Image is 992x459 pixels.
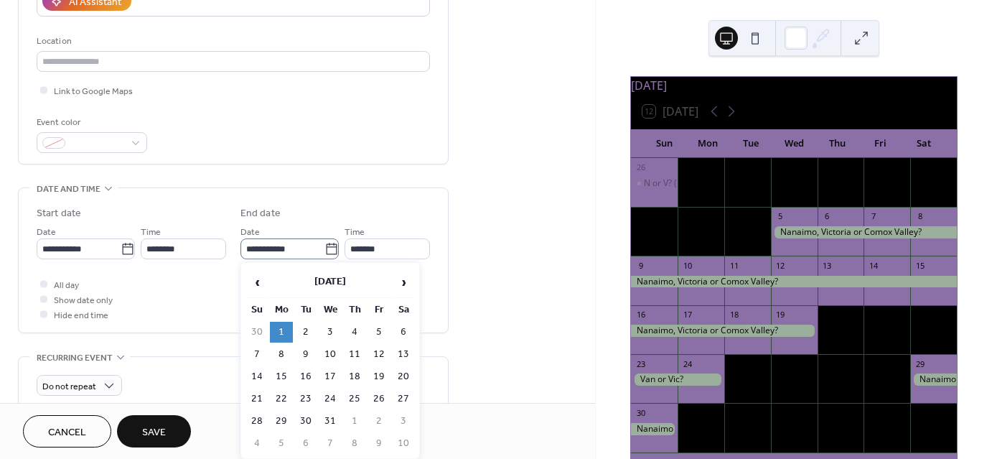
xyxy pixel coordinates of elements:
td: 17 [319,366,342,387]
div: Nanaimo [910,374,957,386]
div: 9 [635,260,646,271]
div: 21 [868,310,879,320]
td: 2 [294,322,317,343]
a: Cancel [23,415,111,448]
div: 4 [822,407,833,418]
td: 13 [392,344,415,365]
td: 8 [270,344,293,365]
div: Thu [815,129,858,158]
th: Sa [392,300,415,320]
td: 3 [392,411,415,432]
td: 30 [294,411,317,432]
div: Nanaimo, Victoria or Comox Valley? [771,226,957,238]
th: [DATE] [270,267,390,298]
span: All day [54,278,79,293]
span: Hide end time [54,308,108,323]
div: Nanaimo [631,423,678,435]
div: 7 [868,211,879,222]
td: 8 [343,433,366,454]
div: Tue [729,129,772,158]
div: 20 [822,310,833,320]
div: 6 [822,211,833,222]
td: 23 [294,389,317,409]
div: 1 [914,162,925,173]
span: ‹ [246,268,268,297]
td: 21 [245,389,268,409]
span: Save [142,425,166,440]
button: Save [117,415,191,448]
td: 16 [294,366,317,387]
td: 4 [343,322,366,343]
th: Fr [368,300,390,320]
th: Su [245,300,268,320]
div: 6 [914,407,925,418]
div: 17 [682,310,693,320]
td: 6 [392,322,415,343]
div: 26 [775,358,786,369]
div: 29 [914,358,925,369]
div: 25 [729,358,739,369]
span: Cancel [48,425,86,440]
td: 9 [294,344,317,365]
td: 10 [319,344,342,365]
div: 30 [822,162,833,173]
div: Nanaimo, Victoria or Comox Valley? [631,276,957,288]
div: 2 [635,211,646,222]
td: 20 [392,366,415,387]
div: Event color [37,115,144,130]
div: 27 [682,162,693,173]
td: 12 [368,344,390,365]
span: Date and time [37,182,100,197]
div: 8 [914,211,925,222]
span: Do not repeat [42,379,96,395]
td: 18 [343,366,366,387]
td: 30 [245,322,268,343]
td: 4 [245,433,268,454]
div: 24 [682,358,693,369]
div: 26 [635,162,646,173]
div: 11 [729,260,739,271]
div: Start date [37,206,81,221]
div: 12 [775,260,786,271]
td: 10 [392,433,415,454]
div: 28 [729,162,739,173]
div: Nanaimo, Victoria or Comox Valley? [631,325,817,337]
div: 19 [775,310,786,320]
div: Mon [685,129,729,158]
div: Van or Vic? [631,374,724,386]
div: Sun [642,129,685,158]
th: Th [343,300,366,320]
div: 5 [775,211,786,222]
td: 22 [270,389,293,409]
div: Sat [902,129,945,158]
div: Location [37,34,427,49]
div: 3 [682,211,693,222]
td: 14 [245,366,268,387]
div: [DATE] [631,77,957,94]
td: 1 [343,411,366,432]
button: 12[DATE] [637,101,703,121]
td: 7 [245,344,268,365]
td: 27 [392,389,415,409]
td: 28 [245,411,268,432]
span: Link to Google Maps [54,84,133,99]
td: 5 [270,433,293,454]
div: 27 [822,358,833,369]
div: 18 [729,310,739,320]
td: 26 [368,389,390,409]
div: 4 [729,211,739,222]
div: 15 [914,260,925,271]
div: 1 [682,407,693,418]
td: 11 [343,344,366,365]
div: 30 [635,407,646,418]
div: 3 [775,407,786,418]
td: 6 [294,433,317,454]
div: 22 [914,310,925,320]
td: 7 [319,433,342,454]
span: Time [345,225,365,240]
td: 29 [270,411,293,432]
td: 3 [319,322,342,343]
div: 5 [868,407,879,418]
span: Recurring event [37,351,113,366]
span: Time [141,225,161,240]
